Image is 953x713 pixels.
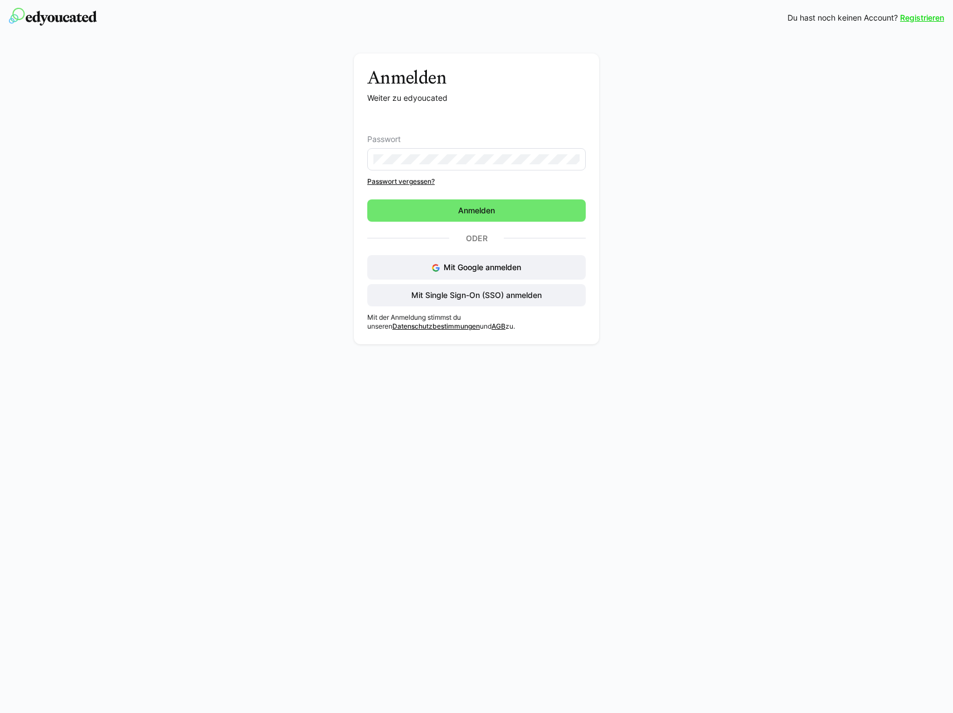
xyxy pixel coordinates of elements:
a: Datenschutzbestimmungen [392,322,480,330]
a: AGB [492,322,505,330]
span: Du hast noch keinen Account? [787,12,898,23]
span: Passwort [367,135,401,144]
button: Mit Google anmelden [367,255,586,280]
span: Mit Single Sign-On (SSO) anmelden [410,290,543,301]
a: Passwort vergessen? [367,177,586,186]
p: Oder [449,231,504,246]
p: Mit der Anmeldung stimmst du unseren und zu. [367,313,586,331]
span: Anmelden [456,205,497,216]
a: Registrieren [900,12,944,23]
span: Mit Google anmelden [444,262,521,272]
img: edyoucated [9,8,97,26]
button: Mit Single Sign-On (SSO) anmelden [367,284,586,306]
button: Anmelden [367,199,586,222]
p: Weiter zu edyoucated [367,92,586,104]
h3: Anmelden [367,67,586,88]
